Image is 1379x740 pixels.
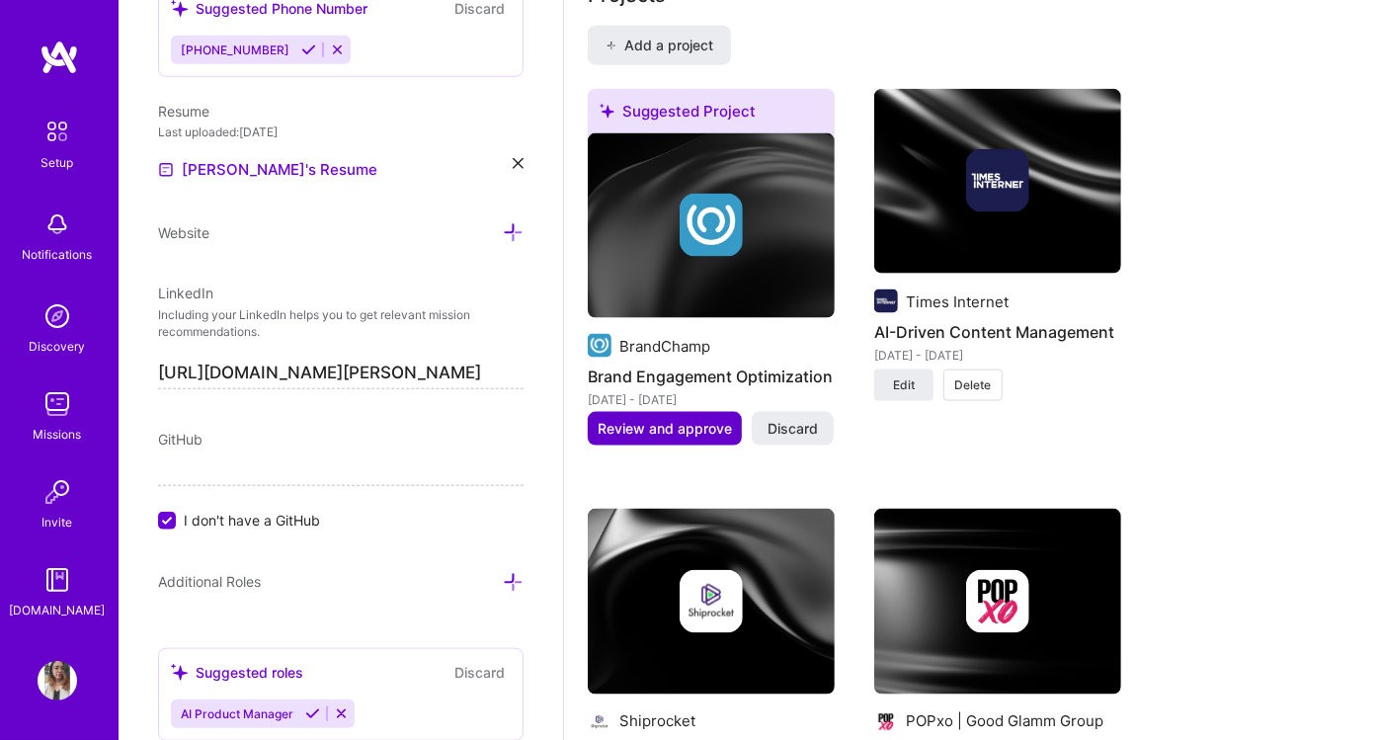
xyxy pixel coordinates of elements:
[158,122,524,142] div: Last uploaded: [DATE]
[305,706,320,721] i: Accept
[513,158,524,169] i: icon Close
[334,706,349,721] i: Reject
[906,291,1009,312] div: Times Internet
[158,573,261,590] span: Additional Roles
[588,412,742,446] button: Review and approve
[33,661,82,700] a: User Avatar
[606,36,713,55] span: Add a project
[184,510,320,531] span: I don't have a GitHub
[588,133,835,319] img: cover
[874,89,1121,275] img: cover
[680,570,743,633] img: Company logo
[588,389,835,410] div: [DATE] - [DATE]
[10,600,106,620] div: [DOMAIN_NAME]
[158,162,174,178] img: Resume
[588,89,835,141] div: Suggested Project
[42,512,73,533] div: Invite
[943,370,1003,401] button: Delete
[158,307,524,341] p: Including your LinkedIn helps you to get relevant mission recommendations.
[955,376,992,394] span: Delete
[600,104,614,119] i: icon SuggestedTeams
[158,431,203,448] span: GitHub
[874,710,898,734] img: Company logo
[619,711,695,732] div: Shiprocket
[966,570,1029,633] img: Company logo
[38,560,77,600] img: guide book
[38,472,77,512] img: Invite
[30,336,86,357] div: Discovery
[874,370,933,401] button: Edit
[158,103,209,120] span: Resume
[606,41,616,51] i: icon PlusBlack
[768,419,818,439] span: Discard
[330,42,345,57] i: Reject
[301,42,316,57] i: Accept
[448,661,511,684] button: Discard
[38,296,77,336] img: discovery
[752,412,834,446] button: Discard
[38,384,77,424] img: teamwork
[171,664,188,681] i: icon SuggestedTeams
[874,345,1121,366] div: [DATE] - [DATE]
[38,205,77,244] img: bell
[37,111,78,152] img: setup
[23,244,93,265] div: Notifications
[906,711,1103,732] div: POPxo | Good Glamm Group
[588,364,835,389] h4: Brand Engagement Optimization
[588,710,611,734] img: Company logo
[588,26,731,65] button: Add a project
[158,158,377,182] a: [PERSON_NAME]'s Resume
[38,661,77,700] img: User Avatar
[34,424,82,445] div: Missions
[874,509,1121,695] img: cover
[588,509,835,695] img: cover
[181,706,293,721] span: AI Product Manager
[40,40,79,75] img: logo
[588,334,611,358] img: Company logo
[966,149,1029,212] img: Company logo
[874,319,1121,345] h4: AI-Driven Content Management
[41,152,74,173] div: Setup
[158,285,213,301] span: LinkedIn
[598,419,732,439] span: Review and approve
[181,42,289,57] span: [PHONE_NUMBER]
[619,336,710,357] div: BrandChamp
[171,662,303,683] div: Suggested roles
[158,224,209,241] span: Website
[893,376,915,394] span: Edit
[874,289,898,313] img: Company logo
[680,194,743,257] img: Company logo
